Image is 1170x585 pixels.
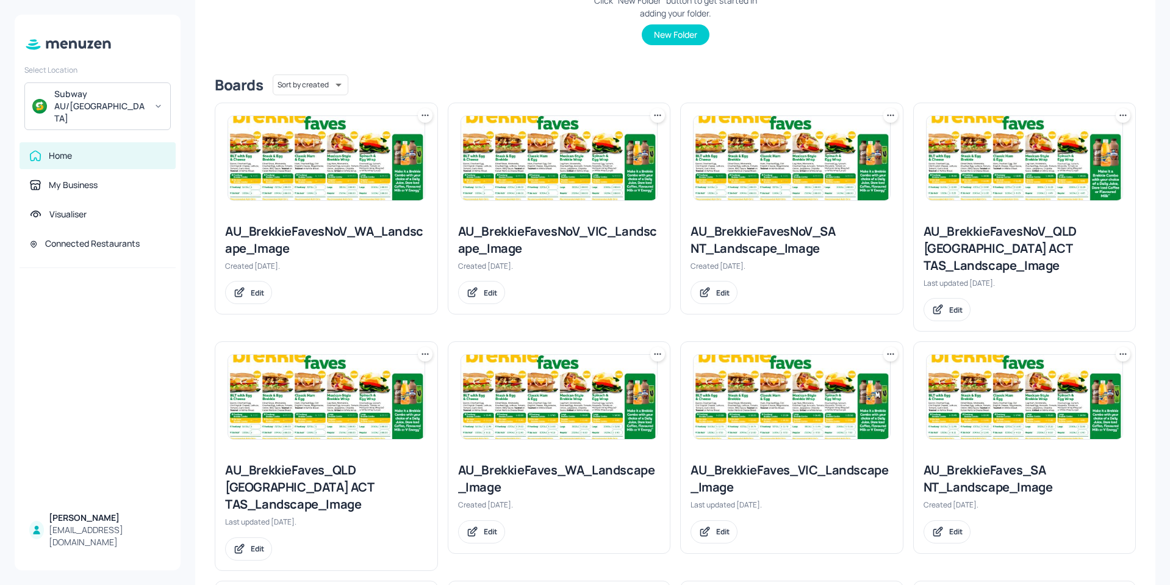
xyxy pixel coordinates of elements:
img: 2025-08-13-1755052488882tu52zlxrh0d.jpeg [694,116,890,200]
div: Subway AU/[GEOGRAPHIC_DATA] [54,88,146,125]
div: My Business [49,179,98,191]
div: Edit [484,288,497,298]
img: avatar [32,99,47,114]
div: Created [DATE]. [458,500,661,510]
div: AU_BrekkieFavesNoV_VIC_Landscape_Image [458,223,661,257]
div: [EMAIL_ADDRESS][DOMAIN_NAME] [49,524,166,548]
div: AU_BrekkieFavesNoV_WA_Landscape_Image [225,223,428,257]
div: Last updated [DATE]. [225,517,428,527]
div: AU_BrekkieFavesNoV_SA NT_Landscape_Image [691,223,893,257]
div: AU_BrekkieFaves_VIC_Landscape_Image [691,462,893,496]
div: Edit [716,526,730,537]
div: Boards [215,75,263,95]
div: AU_BrekkieFaves_SA NT_Landscape_Image [924,462,1126,496]
div: Created [DATE]. [225,261,428,271]
div: AU_BrekkieFaves_QLD [GEOGRAPHIC_DATA] ACT TAS_Landscape_Image [225,462,428,513]
img: 2025-08-13-1755052488882tu52zlxrh0d.jpeg [461,116,658,200]
img: 2025-08-27-175625429720232v8ygvb21l.jpeg [694,355,890,439]
div: Edit [949,526,963,537]
div: Connected Restaurants [45,238,140,250]
div: Sort by created [273,73,348,97]
div: AU_BrekkieFaves_WA_Landscape_Image [458,462,661,496]
div: Home [49,150,72,162]
img: 2025-08-13-1755052488882tu52zlxrh0d.jpeg [228,355,425,439]
img: 2025-08-13-17550515790531wlu5d8p5b8.jpeg [461,355,658,439]
div: Edit [251,543,264,554]
div: Last updated [DATE]. [924,278,1126,288]
img: 2025-08-13-1755052488882tu52zlxrh0d.jpeg [228,116,425,200]
img: 2025-08-14-175514661442377zu8y18a7v.jpeg [927,116,1123,200]
div: Created [DATE]. [924,500,1126,510]
div: AU_BrekkieFavesNoV_QLD [GEOGRAPHIC_DATA] ACT TAS_Landscape_Image [924,223,1126,274]
div: Edit [716,288,730,298]
div: Edit [251,288,264,298]
div: Select Location [24,65,171,75]
div: Created [DATE]. [458,261,661,271]
div: [PERSON_NAME] [49,512,166,524]
div: Last updated [DATE]. [691,500,893,510]
img: 2025-08-13-17550515790531wlu5d8p5b8.jpeg [927,355,1123,439]
div: Visualiser [49,208,87,220]
button: New Folder [642,24,709,45]
div: Created [DATE]. [691,261,893,271]
div: Edit [949,305,963,315]
div: Edit [484,526,497,537]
